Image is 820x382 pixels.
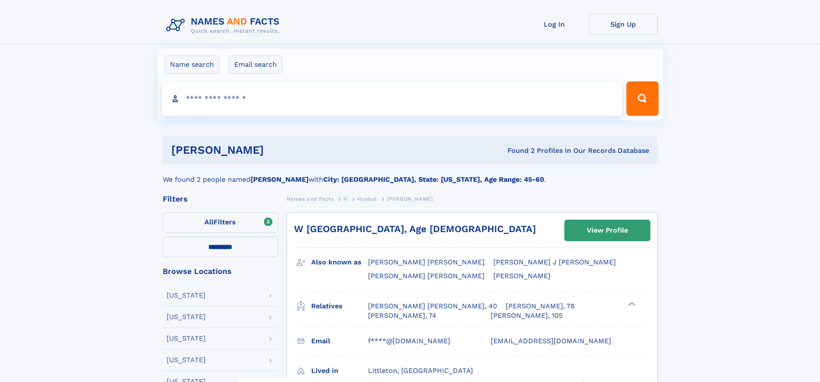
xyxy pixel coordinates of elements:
[493,272,551,280] span: [PERSON_NAME]
[357,196,377,202] span: Hoebel
[167,292,206,299] div: [US_STATE]
[167,314,206,320] div: [US_STATE]
[493,258,616,266] span: [PERSON_NAME] J [PERSON_NAME]
[589,14,658,35] a: Sign Up
[287,193,334,204] a: Names and Facts
[387,196,433,202] span: [PERSON_NAME]
[626,81,658,116] button: Search Button
[163,14,287,37] img: Logo Names and Facts
[229,56,282,74] label: Email search
[368,258,485,266] span: [PERSON_NAME] [PERSON_NAME]
[163,212,278,233] label: Filters
[491,337,611,345] span: [EMAIL_ADDRESS][DOMAIN_NAME]
[565,220,650,241] a: View Profile
[491,311,563,320] a: [PERSON_NAME], 105
[368,311,436,320] a: [PERSON_NAME], 74
[343,196,348,202] span: H
[311,299,368,314] h3: Relatives
[520,14,589,35] a: Log In
[167,335,206,342] div: [US_STATE]
[167,357,206,363] div: [US_STATE]
[323,175,544,183] b: City: [GEOGRAPHIC_DATA], State: [US_STATE], Age Range: 45-60
[368,272,485,280] span: [PERSON_NAME] [PERSON_NAME]
[506,301,575,311] a: [PERSON_NAME], 78
[311,255,368,270] h3: Also known as
[357,193,377,204] a: Hoebel
[204,218,214,226] span: All
[163,267,278,275] div: Browse Locations
[162,81,623,116] input: search input
[171,145,386,155] h1: [PERSON_NAME]
[368,366,473,375] span: Littleton, [GEOGRAPHIC_DATA]
[386,146,649,155] div: Found 2 Profiles In Our Records Database
[311,363,368,378] h3: Lived in
[343,193,348,204] a: H
[163,164,658,185] div: We found 2 people named with .
[251,175,309,183] b: [PERSON_NAME]
[311,334,368,348] h3: Email
[626,301,636,307] div: ❯
[163,195,278,203] div: Filters
[368,301,497,311] a: [PERSON_NAME] [PERSON_NAME], 40
[294,224,536,234] a: W [GEOGRAPHIC_DATA], Age [DEMOGRAPHIC_DATA]
[164,56,220,74] label: Name search
[587,221,628,240] div: View Profile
